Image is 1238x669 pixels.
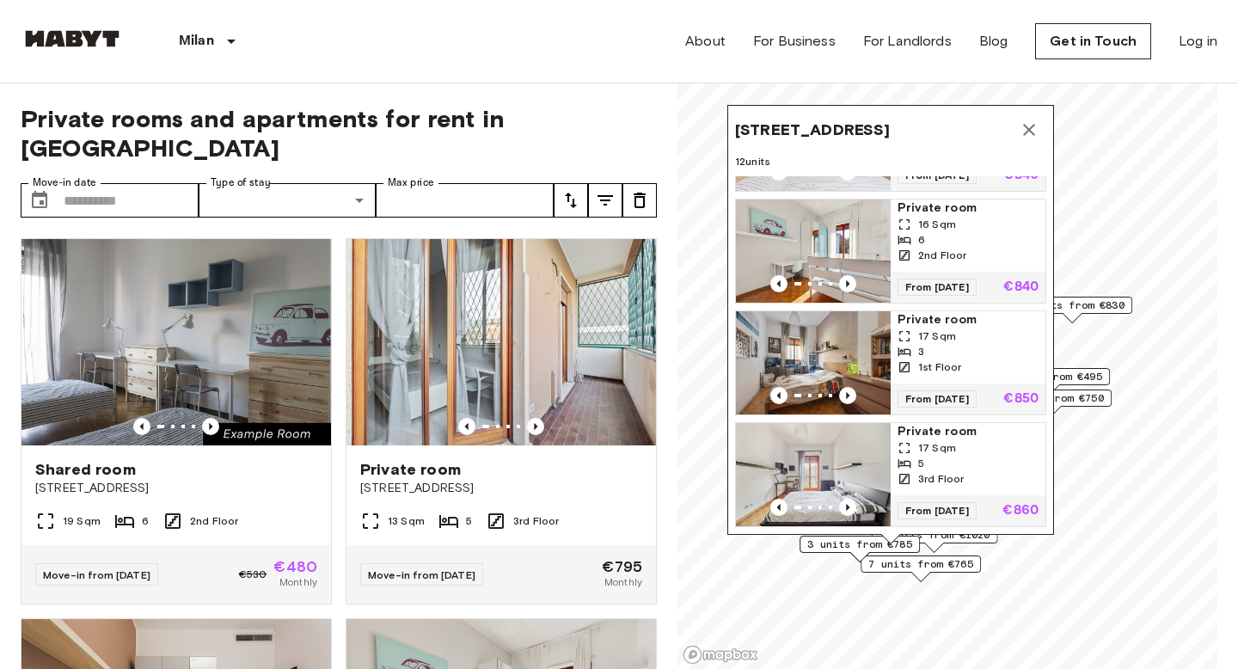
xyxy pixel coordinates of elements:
[839,387,856,404] button: Previous image
[735,310,1046,415] a: Marketing picture of unit IT-14-029-002-03HPrevious imagePrevious imagePrivate room17 Sqm31st Flo...
[346,238,657,605] a: Marketing picture of unit IT-14-029-004-01HPrevious imagePrevious imagePrivate room[STREET_ADDRES...
[360,459,461,480] span: Private room
[898,199,1039,217] span: Private room
[388,175,434,190] label: Max price
[21,30,124,47] img: Habyt
[35,459,136,480] span: Shared room
[527,418,544,435] button: Previous image
[554,183,588,218] button: tune
[685,31,726,52] a: About
[33,175,96,190] label: Move-in date
[63,513,101,529] span: 19 Sqm
[800,536,920,562] div: Map marker
[735,154,1046,169] span: 12 units
[861,555,981,582] div: Map marker
[727,105,1054,544] div: Map marker
[898,311,1039,328] span: Private room
[918,232,925,248] span: 6
[918,217,956,232] span: 16 Sqm
[868,556,973,572] span: 7 units from €765
[1020,298,1125,313] span: 1 units from €830
[863,31,952,52] a: For Landlords
[683,645,758,665] a: Mapbox logo
[211,175,271,190] label: Type of stay
[839,275,856,292] button: Previous image
[360,480,642,497] span: [STREET_ADDRESS]
[999,390,1104,406] span: 2 units from €750
[918,440,956,456] span: 17 Sqm
[898,423,1039,440] span: Private room
[898,502,977,519] span: From [DATE]
[202,418,219,435] button: Previous image
[273,559,317,574] span: €480
[239,567,267,582] span: €530
[918,359,961,375] span: 1st Floor
[21,238,332,605] a: Marketing picture of unit IT-14-029-003-04HPrevious imagePrevious imageShared room[STREET_ADDRESS...
[839,499,856,516] button: Previous image
[997,369,1102,384] span: 2 units from €495
[979,31,1008,52] a: Blog
[142,513,149,529] span: 6
[43,568,150,581] span: Move-in from [DATE]
[918,456,924,471] span: 5
[388,513,425,529] span: 13 Sqm
[770,499,788,516] button: Previous image
[133,418,150,435] button: Previous image
[735,120,890,140] span: [STREET_ADDRESS]
[736,199,891,303] img: Marketing picture of unit IT-14-029-003-06H
[1002,504,1039,518] p: €860
[918,344,924,359] span: 3
[279,574,317,590] span: Monthly
[602,559,642,574] span: €795
[588,183,622,218] button: tune
[1035,23,1151,59] a: Get in Touch
[1003,392,1039,406] p: €850
[735,422,1046,527] a: Marketing picture of unit IT-14-029-004-04HPrevious imagePrevious imagePrivate room17 Sqm53rd Flo...
[21,104,657,163] span: Private rooms and apartments for rent in [GEOGRAPHIC_DATA]
[346,239,656,445] img: Marketing picture of unit IT-14-029-004-01H
[1003,169,1039,182] p: €840
[807,537,912,552] span: 3 units from €785
[753,31,836,52] a: For Business
[898,390,977,408] span: From [DATE]
[466,513,472,529] span: 5
[1003,280,1039,294] p: €840
[35,480,317,497] span: [STREET_ADDRESS]
[898,279,977,296] span: From [DATE]
[622,183,657,218] button: tune
[190,513,238,529] span: 2nd Floor
[918,248,966,263] span: 2nd Floor
[22,183,57,218] button: Choose date
[368,568,475,581] span: Move-in from [DATE]
[918,328,956,344] span: 17 Sqm
[513,513,559,529] span: 3rd Floor
[770,387,788,404] button: Previous image
[918,471,964,487] span: 3rd Floor
[179,31,214,52] p: Milan
[1012,297,1132,323] div: Map marker
[1179,31,1217,52] a: Log in
[735,199,1046,304] a: Marketing picture of unit IT-14-029-003-06HPrevious imagePrevious imagePrivate room16 Sqm62nd Flo...
[770,275,788,292] button: Previous image
[736,423,891,526] img: Marketing picture of unit IT-14-029-004-04H
[458,418,475,435] button: Previous image
[21,239,331,445] img: Marketing picture of unit IT-14-029-003-04H
[736,311,891,414] img: Marketing picture of unit IT-14-029-002-03H
[604,574,642,590] span: Monthly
